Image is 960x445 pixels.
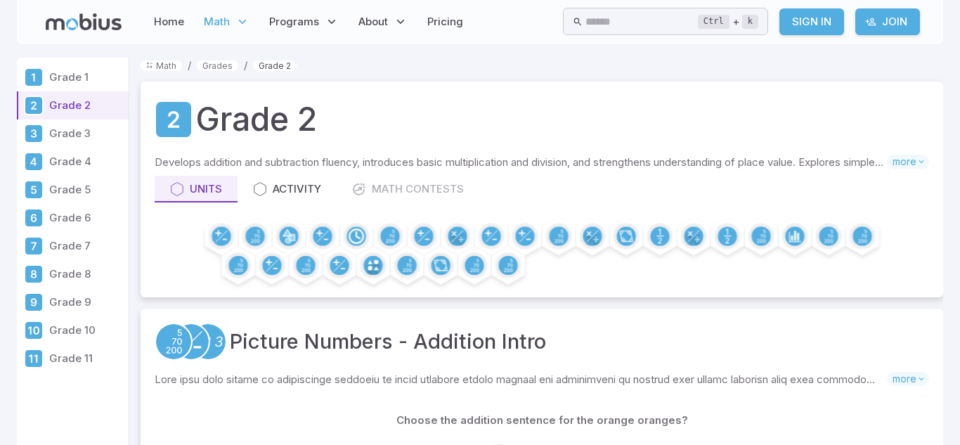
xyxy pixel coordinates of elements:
[253,181,321,197] div: Activity
[24,180,44,200] div: Grade 5
[698,13,758,30] div: +
[24,321,44,340] div: Grade 10
[230,326,546,357] a: Picture Numbers - Addition Intro
[150,6,188,38] a: Home
[49,323,123,338] p: Grade 10
[24,124,44,143] div: Grade 3
[49,98,123,113] p: Grade 2
[49,210,123,226] p: Grade 6
[396,413,688,428] p: Choose the addition sentence for the orange oranges?
[204,14,230,30] span: Math
[17,91,129,120] a: Grade 2
[155,101,193,138] a: Grade 2
[155,155,887,170] p: Develops addition and subtraction fluency, introduces basic multiplication and division, and stre...
[17,204,129,232] a: Grade 6
[24,96,44,115] div: Grade 2
[24,292,44,312] div: Grade 9
[24,208,44,228] div: Grade 6
[17,63,129,91] a: Grade 1
[49,351,123,366] p: Grade 11
[358,14,388,30] span: About
[172,323,210,361] a: Addition and Subtraction
[269,14,319,30] span: Programs
[855,8,920,35] a: Join
[195,96,317,143] h1: Grade 2
[141,58,943,73] nav: breadcrumb
[244,58,247,73] li: /
[779,8,844,35] a: Sign In
[49,154,123,169] p: Grade 4
[49,126,123,141] p: Grade 3
[155,372,887,387] p: Lore ipsu dolo sitame co adipiscinge seddoeiu te incid utlabore etdolo magnaal eni adminimveni qu...
[188,58,191,73] li: /
[170,181,222,197] div: Units
[17,148,129,176] a: Grade 4
[24,67,44,87] div: Grade 1
[253,60,297,71] a: Grade 2
[141,60,182,71] a: Math
[24,349,44,368] div: Grade 11
[17,120,129,148] a: Grade 3
[742,15,758,29] kbd: k
[17,232,129,260] a: Grade 7
[423,6,467,38] a: Pricing
[17,316,129,344] a: Grade 10
[49,238,123,254] p: Grade 7
[49,295,123,310] p: Grade 9
[17,288,129,316] a: Grade 9
[49,266,123,282] p: Grade 8
[17,344,129,373] a: Grade 11
[24,236,44,256] div: Grade 7
[49,182,123,198] p: Grade 5
[189,323,227,361] a: Numeracy
[17,260,129,288] a: Grade 8
[155,323,193,361] a: Place Value
[17,176,129,204] a: Grade 5
[24,264,44,284] div: Grade 8
[698,15,729,29] kbd: Ctrl
[197,60,238,71] a: Grades
[24,152,44,172] div: Grade 4
[49,70,123,85] p: Grade 1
